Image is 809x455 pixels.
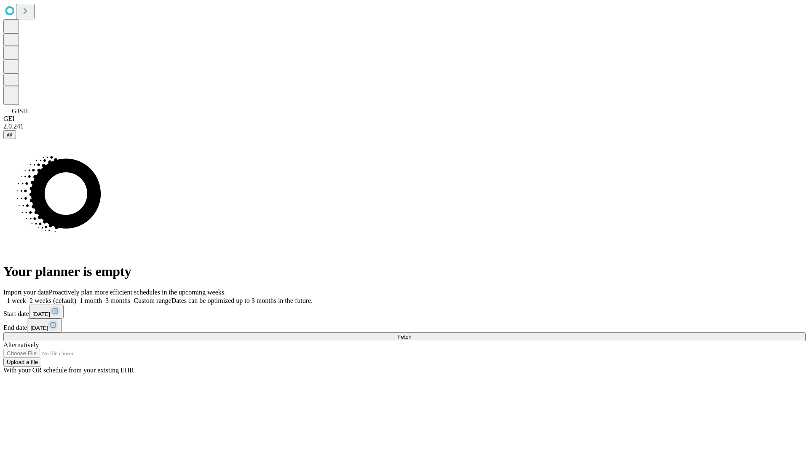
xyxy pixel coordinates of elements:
h1: Your planner is empty [3,264,806,279]
span: Proactively plan more efficient schedules in the upcoming weeks. [49,289,226,296]
button: Upload a file [3,358,41,367]
span: With your OR schedule from your existing EHR [3,367,134,374]
span: 2 weeks (default) [29,297,76,304]
span: Alternatively [3,341,39,348]
button: Fetch [3,332,806,341]
span: 3 months [105,297,130,304]
span: Import your data [3,289,49,296]
span: [DATE] [32,311,50,317]
span: Fetch [397,334,411,340]
span: @ [7,131,13,138]
span: 1 week [7,297,26,304]
span: Dates can be optimized up to 3 months in the future. [171,297,313,304]
button: [DATE] [27,318,62,332]
div: End date [3,318,806,332]
span: GJSH [12,107,28,115]
button: @ [3,130,16,139]
span: Custom range [134,297,171,304]
span: 1 month [80,297,102,304]
div: 2.0.241 [3,123,806,130]
div: GEI [3,115,806,123]
span: [DATE] [30,325,48,331]
div: Start date [3,305,806,318]
button: [DATE] [29,305,64,318]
